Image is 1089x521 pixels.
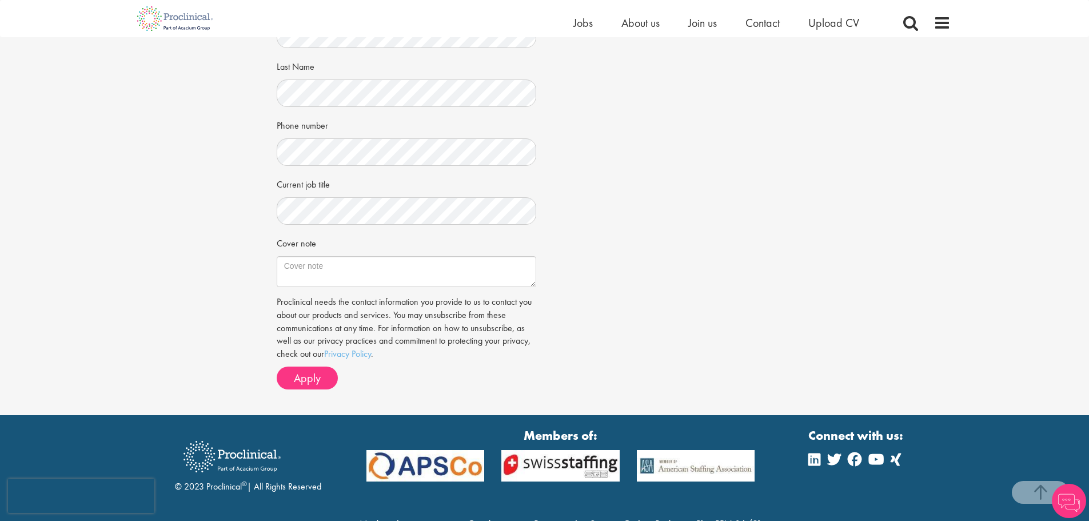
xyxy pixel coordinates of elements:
label: Phone number [277,116,328,133]
sup: ® [242,479,247,488]
div: © 2023 Proclinical | All Rights Reserved [175,432,321,494]
a: About us [621,15,660,30]
span: Apply [294,371,321,385]
strong: Connect with us: [808,427,905,444]
label: Current job title [277,174,330,192]
label: Last Name [277,57,314,74]
a: Upload CV [808,15,859,30]
img: Proclinical Recruitment [175,433,289,480]
img: APSCo [628,450,764,482]
button: Apply [277,367,338,389]
img: APSCo [493,450,628,482]
a: Privacy Policy [324,348,371,360]
a: Contact [745,15,780,30]
iframe: reCAPTCHA [8,479,154,513]
img: APSCo [358,450,493,482]
label: Cover note [277,233,316,250]
img: Chatbot [1052,484,1086,518]
p: Proclinical needs the contact information you provide to us to contact you about our products and... [277,296,536,361]
a: Join us [688,15,717,30]
a: Jobs [573,15,593,30]
strong: Members of: [366,427,755,444]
